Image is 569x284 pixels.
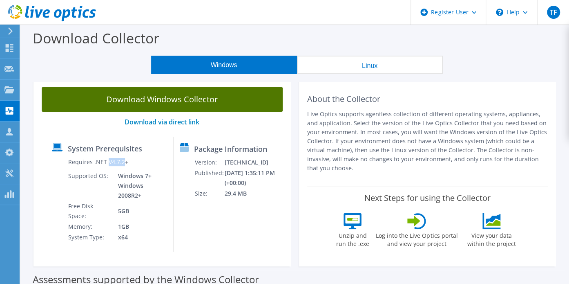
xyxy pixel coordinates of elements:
label: Assessments supported by the Windows Collector [33,275,259,284]
label: View your data within the project [462,229,521,248]
label: System Prerequisites [68,144,142,153]
td: Memory: [68,221,112,232]
td: Size: [194,188,224,199]
label: Package Information [194,145,267,153]
label: Requires .NET V4.7.2+ [68,158,128,166]
td: 29.4 MB [224,188,287,199]
button: Linux [297,56,443,74]
td: [DATE] 1:35:11 PM (+00:00) [224,168,287,188]
td: 5GB [112,201,167,221]
td: System Type: [68,232,112,243]
span: TF [547,6,560,19]
button: Windows [151,56,297,74]
a: Download Windows Collector [42,87,283,112]
svg: \n [496,9,503,16]
td: Published: [194,168,224,188]
label: Log into the Live Optics portal and view your project [375,229,458,248]
td: Version: [194,157,224,168]
td: Supported OS: [68,171,112,201]
td: Windows 7+ Windows 2008R2+ [112,171,167,201]
td: [TECHNICAL_ID] [224,157,287,168]
td: x64 [112,232,167,243]
td: 1GB [112,221,167,232]
label: Next Steps for using the Collector [364,193,491,203]
p: Live Optics supports agentless collection of different operating systems, appliances, and applica... [307,110,548,173]
a: Download via direct link [125,117,199,126]
label: Download Collector [33,29,159,47]
h2: About the Collector [307,94,548,104]
label: Unzip and run the .exe [334,229,371,248]
td: Free Disk Space: [68,201,112,221]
